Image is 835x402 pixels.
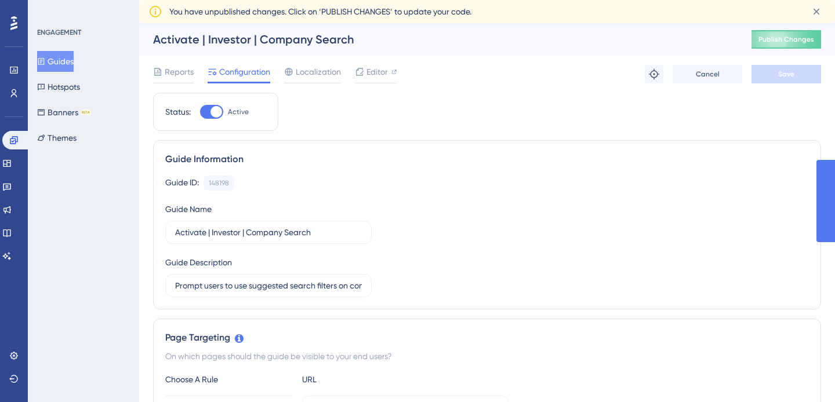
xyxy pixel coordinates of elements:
div: Guide Name [165,202,212,216]
div: BETA [81,109,91,115]
span: You have unpublished changes. Click on ‘PUBLISH CHANGES’ to update your code. [169,5,471,19]
div: Guide ID: [165,176,199,191]
div: Guide Information [165,152,809,166]
input: Type your Guide’s Name here [175,226,362,239]
button: Guides [37,51,74,72]
div: URL [302,372,430,386]
span: Reports [165,65,194,79]
div: On which pages should the guide be visible to your end users? [165,349,809,363]
span: Publish Changes [758,35,814,44]
span: Localization [296,65,341,79]
div: Page Targeting [165,331,809,345]
button: Publish Changes [752,30,821,49]
button: Save [752,65,821,83]
div: Activate | Investor | Company Search [153,31,723,47]
input: Type your Guide’s Description here [175,279,362,292]
span: Save [778,70,794,79]
iframe: UserGuiding AI Assistant Launcher [786,356,821,391]
button: BannersBETA [37,102,91,123]
span: Configuration [219,65,270,79]
button: Hotspots [37,76,80,97]
span: Cancel [696,70,720,79]
span: Active [228,107,249,116]
span: Editor [366,65,388,79]
div: 148198 [209,178,229,188]
button: Cancel [673,65,742,83]
div: Status: [165,105,191,119]
div: ENGAGEMENT [37,28,81,37]
div: Choose A Rule [165,372,293,386]
button: Themes [37,127,77,148]
div: Guide Description [165,255,232,269]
